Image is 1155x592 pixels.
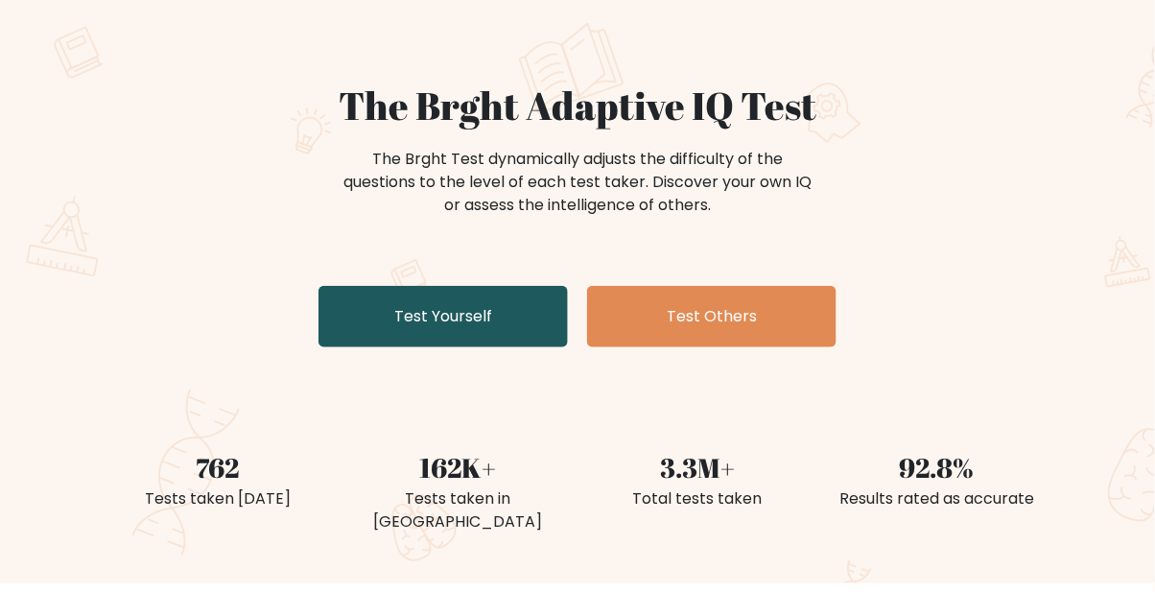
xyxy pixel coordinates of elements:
a: Test Others [587,286,837,347]
h1: The Brght Adaptive IQ Test [109,83,1046,129]
div: Total tests taken [589,487,806,510]
div: Results rated as accurate [829,487,1046,510]
div: 162K+ [349,447,566,487]
div: Tests taken [DATE] [109,487,326,510]
div: Tests taken in [GEOGRAPHIC_DATA] [349,487,566,533]
div: The Brght Test dynamically adjusts the difficulty of the questions to the level of each test take... [338,148,817,217]
a: Test Yourself [318,286,568,347]
div: 92.8% [829,447,1046,487]
div: 762 [109,447,326,487]
div: 3.3M+ [589,447,806,487]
